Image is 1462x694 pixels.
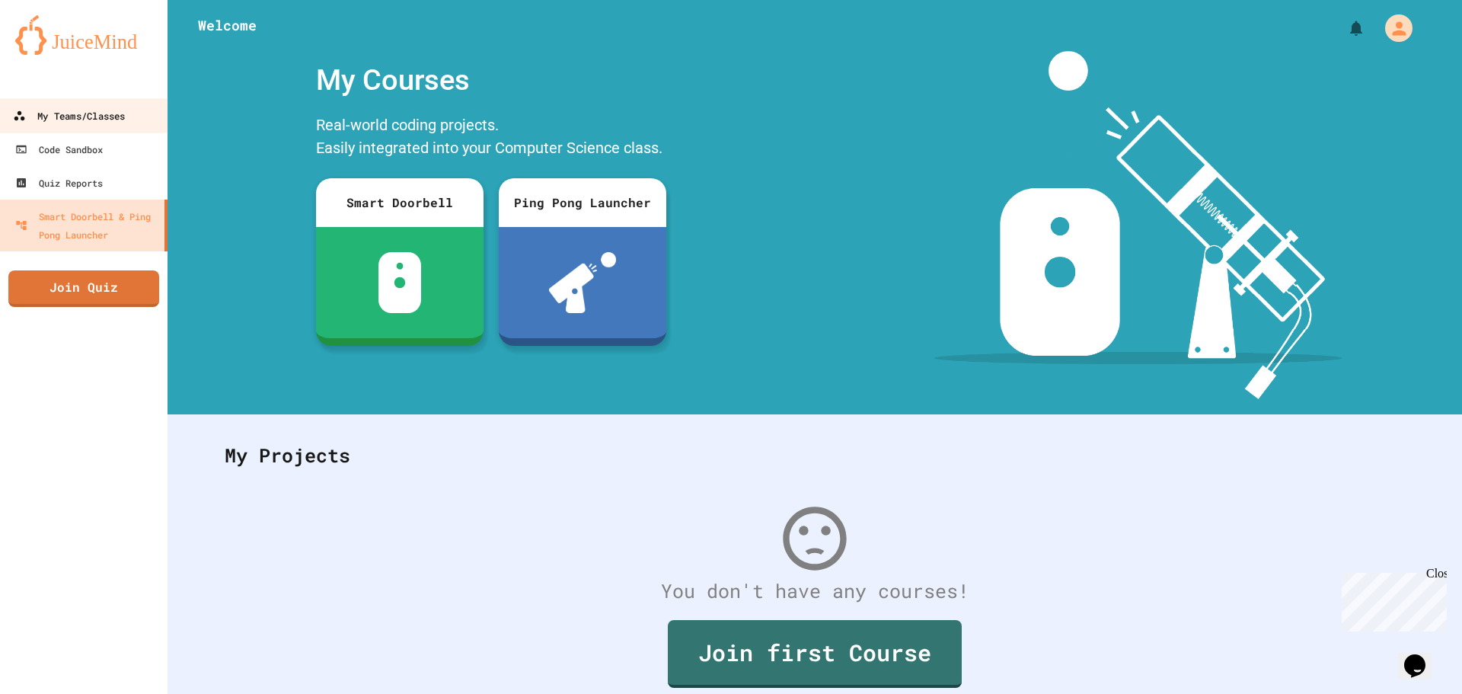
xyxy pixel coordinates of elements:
[668,620,962,688] a: Join first Course
[549,252,617,313] img: ppl-with-ball.png
[1336,567,1447,632] iframe: chat widget
[308,51,674,110] div: My Courses
[934,51,1342,399] img: banner-image-my-projects.png
[308,110,674,167] div: Real-world coding projects. Easily integrated into your Computer Science class.
[499,178,666,227] div: Ping Pong Launcher
[6,6,105,97] div: Chat with us now!Close
[1319,15,1369,41] div: My Notifications
[1398,633,1447,679] iframe: chat widget
[316,178,484,227] div: Smart Doorbell
[1369,11,1416,46] div: My Account
[209,577,1420,606] div: You don't have any courses!
[15,15,152,55] img: logo-orange.svg
[15,174,103,192] div: Quiz Reports
[15,207,158,244] div: Smart Doorbell & Ping Pong Launcher
[209,426,1420,485] div: My Projects
[15,140,103,158] div: Code Sandbox
[8,270,159,307] a: Join Quiz
[378,252,422,313] img: sdb-white.svg
[13,107,125,126] div: My Teams/Classes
